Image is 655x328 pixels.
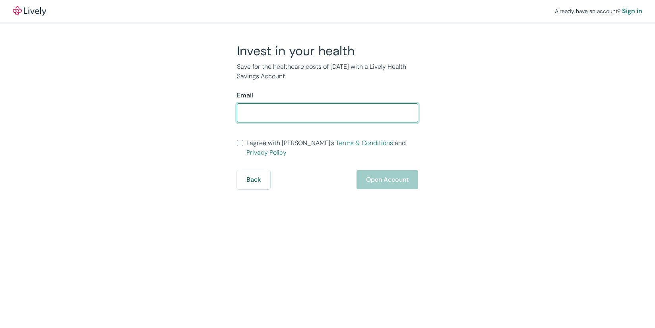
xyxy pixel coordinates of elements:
a: Privacy Policy [246,148,287,157]
span: I agree with [PERSON_NAME]’s and [246,138,418,157]
label: Email [237,91,253,100]
img: Lively [13,6,46,16]
a: Sign in [622,6,642,16]
h2: Invest in your health [237,43,418,59]
a: LivelyLively [13,6,46,16]
div: Already have an account? [555,6,642,16]
a: Terms & Conditions [336,139,393,147]
button: Back [237,170,270,189]
p: Save for the healthcare costs of [DATE] with a Lively Health Savings Account [237,62,418,81]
